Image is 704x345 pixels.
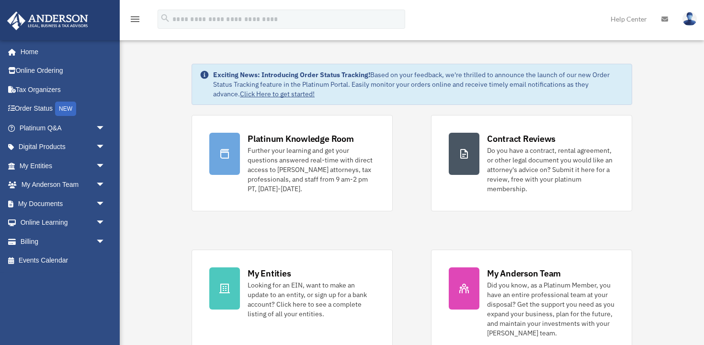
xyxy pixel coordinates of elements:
[7,42,115,61] a: Home
[7,99,120,119] a: Order StatusNEW
[213,70,370,79] strong: Exciting News: Introducing Order Status Tracking!
[248,146,375,194] div: Further your learning and get your questions answered real-time with direct access to [PERSON_NAM...
[96,175,115,195] span: arrow_drop_down
[7,194,120,213] a: My Documentsarrow_drop_down
[7,175,120,195] a: My Anderson Teamarrow_drop_down
[96,232,115,252] span: arrow_drop_down
[7,156,120,175] a: My Entitiesarrow_drop_down
[192,115,393,211] a: Platinum Knowledge Room Further your learning and get your questions answered real-time with dire...
[213,70,624,99] div: Based on your feedback, we're thrilled to announce the launch of our new Order Status Tracking fe...
[96,156,115,176] span: arrow_drop_down
[7,118,120,138] a: Platinum Q&Aarrow_drop_down
[487,133,556,145] div: Contract Reviews
[129,17,141,25] a: menu
[7,80,120,99] a: Tax Organizers
[487,280,614,338] div: Did you know, as a Platinum Member, you have an entire professional team at your disposal? Get th...
[248,280,375,319] div: Looking for an EIN, want to make an update to an entity, or sign up for a bank account? Click her...
[7,213,120,232] a: Online Learningarrow_drop_down
[7,251,120,270] a: Events Calendar
[129,13,141,25] i: menu
[248,133,354,145] div: Platinum Knowledge Room
[240,90,315,98] a: Click Here to get started!
[487,267,561,279] div: My Anderson Team
[682,12,697,26] img: User Pic
[96,118,115,138] span: arrow_drop_down
[96,138,115,157] span: arrow_drop_down
[7,232,120,251] a: Billingarrow_drop_down
[248,267,291,279] div: My Entities
[96,213,115,233] span: arrow_drop_down
[96,194,115,214] span: arrow_drop_down
[4,11,91,30] img: Anderson Advisors Platinum Portal
[487,146,614,194] div: Do you have a contract, rental agreement, or other legal document you would like an attorney's ad...
[55,102,76,116] div: NEW
[431,115,632,211] a: Contract Reviews Do you have a contract, rental agreement, or other legal document you would like...
[160,13,170,23] i: search
[7,138,120,157] a: Digital Productsarrow_drop_down
[7,61,120,80] a: Online Ordering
